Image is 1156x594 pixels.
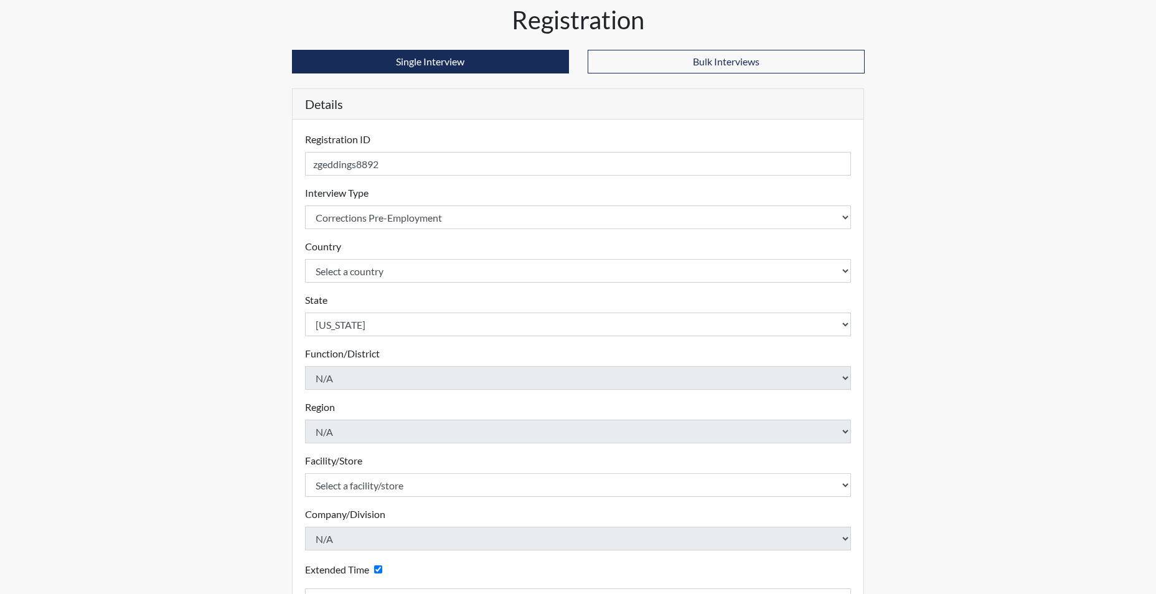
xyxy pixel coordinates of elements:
[305,152,852,176] input: Insert a Registration ID, which needs to be a unique alphanumeric value for each interviewee
[305,293,327,308] label: State
[305,562,369,577] label: Extended Time
[305,132,370,147] label: Registration ID
[293,89,864,120] h5: Details
[305,400,335,415] label: Region
[305,507,385,522] label: Company/Division
[588,50,865,73] button: Bulk Interviews
[305,239,341,254] label: Country
[292,5,865,35] h1: Registration
[305,346,380,361] label: Function/District
[305,186,369,200] label: Interview Type
[305,560,387,578] div: Checking this box will provide the interviewee with an accomodation of extra time to answer each ...
[292,50,569,73] button: Single Interview
[305,453,362,468] label: Facility/Store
